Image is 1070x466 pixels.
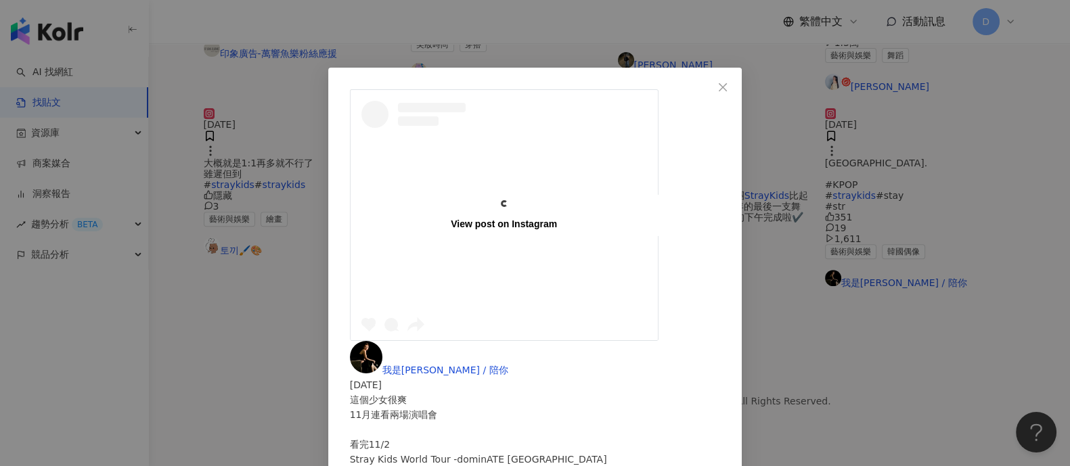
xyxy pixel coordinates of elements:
img: KOL Avatar [350,341,382,373]
span: 我是[PERSON_NAME] / 陪你 [382,365,508,375]
a: View post on Instagram [351,90,658,340]
div: [DATE] [350,377,721,392]
a: KOL Avatar我是[PERSON_NAME] / 陪你 [350,365,508,375]
span: close [717,82,728,93]
button: Close [709,74,736,101]
div: View post on Instagram [451,218,557,230]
